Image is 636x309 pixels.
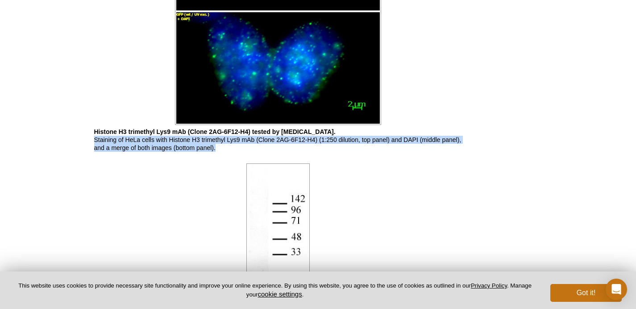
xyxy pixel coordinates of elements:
p: This website uses cookies to provide necessary site functionality and improve your online experie... [14,282,536,299]
div: Open Intercom Messenger [606,279,627,300]
button: Got it! [550,284,622,302]
a: Privacy Policy [471,282,507,289]
button: cookie settings [258,290,302,298]
b: Histone H3 trimethyl Lys9 mAb (Clone 2AG-6F12-H4) tested by [MEDICAL_DATA]. [94,128,336,135]
p: Staining of HeLa cells with Histone H3 trimethyl Lys9 mAb (Clone 2AG-6F12-H4) (1:250 dilution, to... [94,128,462,152]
